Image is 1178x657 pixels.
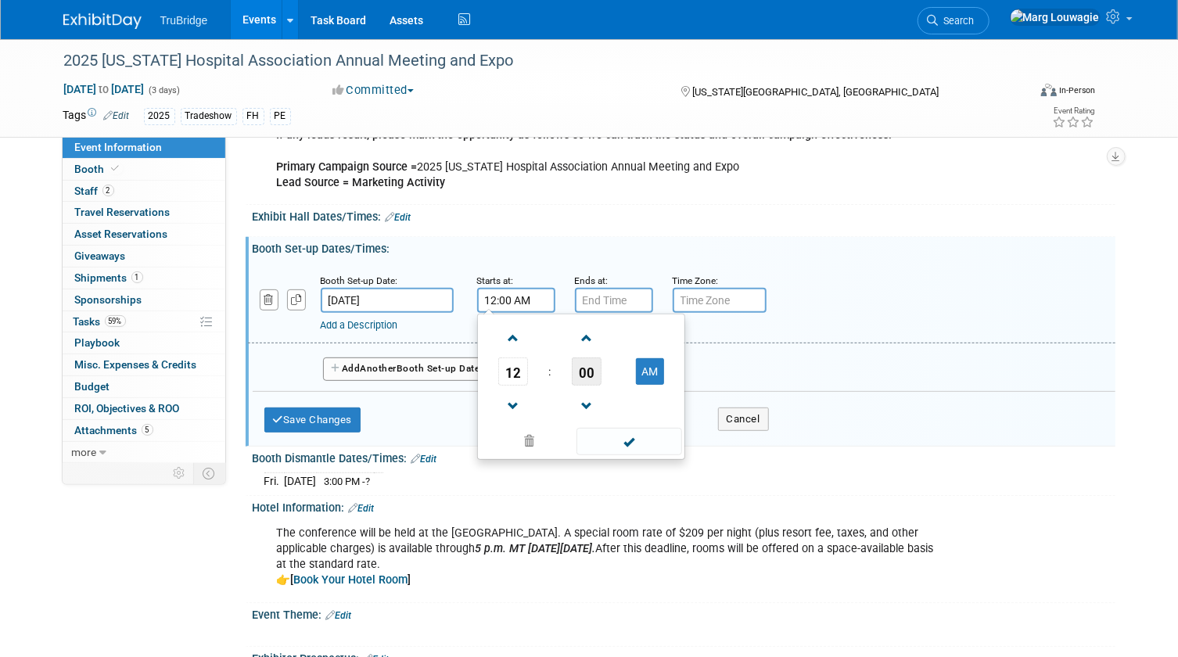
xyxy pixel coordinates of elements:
[477,275,514,286] small: Starts at:
[105,315,126,327] span: 59%
[673,288,767,313] input: Time Zone
[193,463,225,483] td: Toggle Event Tabs
[325,476,371,487] span: 3:00 PM -
[253,237,1115,257] div: Booth Set-up Dates/Times:
[75,228,168,240] span: Asset Reservations
[160,14,208,27] span: TruBridge
[63,202,225,223] a: Travel Reservations
[1059,84,1096,96] div: In-Person
[63,398,225,419] a: ROI, Objectives & ROO
[63,332,225,354] a: Playbook
[476,542,596,555] i: 5 p.m. MT [DATE][DATE].
[294,573,408,587] a: Book Your Hotel Room
[63,420,225,441] a: Attachments5
[498,318,528,357] a: Increment Hour
[266,120,948,198] div: 2025 [US_STATE] Hospital Association Annual Meeting and Expo
[327,82,420,99] button: Committed
[266,518,948,596] div: The conference will be held at the [GEOGRAPHIC_DATA]. A special room rate of $209 per night (plus...
[718,407,769,431] button: Cancel
[285,473,317,490] td: [DATE]
[323,357,489,381] button: AddAnotherBooth Set-up Date
[277,176,446,189] b: Lead Source = Marketing Activity
[636,358,664,385] button: AM
[75,206,171,218] span: Travel Reservations
[326,610,352,621] a: Edit
[546,357,555,386] td: :
[72,446,97,458] span: more
[575,432,683,454] a: Done
[1041,84,1057,96] img: Format-Inperson.png
[148,85,181,95] span: (3 days)
[63,354,225,375] a: Misc. Expenses & Credits
[572,318,602,357] a: Increment Minute
[75,293,142,306] span: Sponsorships
[97,83,112,95] span: to
[75,185,114,197] span: Staff
[167,463,194,483] td: Personalize Event Tab Strip
[242,108,264,124] div: FH
[63,246,225,267] a: Giveaways
[63,442,225,463] a: more
[408,573,411,587] b: ]
[575,288,653,313] input: End Time
[74,315,126,328] span: Tasks
[498,357,528,386] span: Pick Hour
[63,13,142,29] img: ExhibitDay
[918,7,989,34] a: Search
[75,380,110,393] span: Budget
[477,288,555,313] input: Start Time
[575,275,609,286] small: Ends at:
[277,573,291,587] b: 👉
[321,319,398,331] a: Add a Description
[75,271,143,284] span: Shipments
[264,473,285,490] td: Fri.
[104,110,130,121] a: Edit
[59,47,1008,75] div: 2025 [US_STATE] Hospital Association Annual Meeting and Expo
[253,496,1115,516] div: Hotel Information:
[102,185,114,196] span: 2
[63,181,225,202] a: Staff2
[144,108,175,124] div: 2025
[943,81,1096,105] div: Event Format
[63,82,145,96] span: [DATE] [DATE]
[75,358,197,371] span: Misc. Expenses & Credits
[366,476,371,487] span: ?
[277,160,418,174] b: Primary Campaign Source =
[270,108,291,124] div: PE
[63,224,225,245] a: Asset Reservations
[386,212,411,223] a: Edit
[75,402,180,415] span: ROI, Objectives & ROO
[131,271,143,283] span: 1
[572,386,602,425] a: Decrement Minute
[75,424,153,436] span: Attachments
[321,275,398,286] small: Booth Set-up Date:
[63,311,225,332] a: Tasks59%
[349,503,375,514] a: Edit
[673,275,719,286] small: Time Zone:
[291,573,294,587] b: [
[63,289,225,311] a: Sponsorships
[264,407,361,433] button: Save Changes
[253,205,1115,225] div: Exhibit Hall Dates/Times:
[1010,9,1101,26] img: Marg Louwagie
[361,363,397,374] span: Another
[75,163,123,175] span: Booth
[253,447,1115,467] div: Booth Dismantle Dates/Times:
[75,141,163,153] span: Event Information
[321,288,454,313] input: Date
[63,376,225,397] a: Budget
[939,15,975,27] span: Search
[63,107,130,125] td: Tags
[498,386,528,425] a: Decrement Hour
[63,159,225,180] a: Booth
[481,431,578,453] a: Clear selection
[1053,107,1095,115] div: Event Rating
[112,164,120,173] i: Booth reservation complete
[142,424,153,436] span: 5
[75,336,120,349] span: Playbook
[75,250,126,262] span: Giveaways
[63,137,225,158] a: Event Information
[181,108,237,124] div: Tradeshow
[253,603,1115,623] div: Event Theme:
